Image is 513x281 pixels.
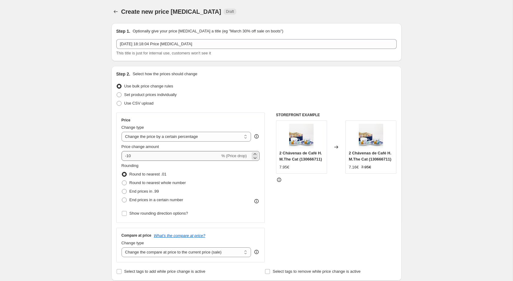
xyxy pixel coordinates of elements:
[253,249,260,255] div: help
[273,269,361,274] span: Select tags to remove while price change is active
[276,113,397,117] h6: STOREFRONT EXAMPLE
[124,92,177,97] span: Set product prices individually
[129,198,183,202] span: End prices in a certain number
[122,241,144,245] span: Change type
[349,164,359,170] div: 7.16€
[122,125,144,130] span: Change type
[124,101,154,105] span: Use CSV upload
[133,28,283,34] p: Optionally give your price [MEDICAL_DATA] a title (eg "March 30% off sale on boots")
[116,51,211,55] span: This title is just for internal use, customers won't see it
[279,164,289,170] div: 7.95€
[116,28,130,34] h2: Step 1.
[221,153,247,158] span: % (Price drop)
[129,211,188,216] span: Show rounding direction options?
[361,164,371,170] strike: 7.95€
[122,144,159,149] span: Price change amount
[121,8,221,15] span: Create new price [MEDICAL_DATA]
[122,163,139,168] span: Rounding
[122,118,130,123] h3: Price
[154,233,206,238] button: What's the compare at price?
[253,133,260,139] div: help
[122,233,151,238] h3: Compare at price
[226,9,234,14] span: Draft
[111,7,120,16] button: Price change jobs
[289,124,314,148] img: 130666711_1_80x.jpg
[129,180,186,185] span: Round to nearest whole number
[129,189,159,194] span: End prices in .99
[116,39,397,49] input: 30% off holiday sale
[124,84,173,88] span: Use bulk price change rules
[124,269,206,274] span: Select tags to add while price change is active
[279,151,322,161] span: 2 Chávenas de Café H.M.The Cat (130666711)
[116,71,130,77] h2: Step 2.
[129,172,166,176] span: Round to nearest .01
[349,151,391,161] span: 2 Chávenas de Café H.M.The Cat (130666711)
[133,71,197,77] p: Select how the prices should change
[359,124,383,148] img: 130666711_1_80x.jpg
[122,151,220,161] input: -15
